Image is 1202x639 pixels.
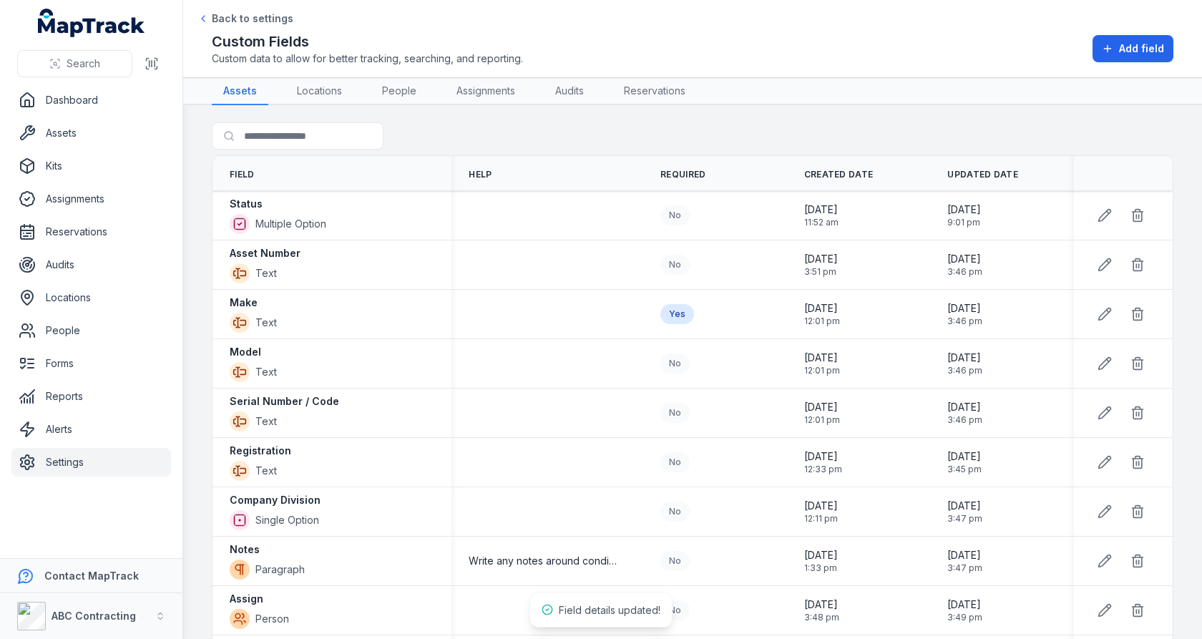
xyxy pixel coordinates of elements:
[804,414,840,426] span: 12:01 pm
[804,499,838,525] time: 10/04/2025, 12:11:33 pm
[947,449,982,464] span: [DATE]
[947,449,982,475] time: 11/07/2025, 3:45:20 pm
[804,301,840,327] time: 14/08/2024, 12:01:31 pm
[230,444,291,458] strong: Registration
[11,86,171,114] a: Dashboard
[804,203,839,228] time: 12/11/2024, 11:52:12 am
[947,562,982,574] span: 3:47 pm
[11,415,171,444] a: Alerts
[212,78,268,105] a: Assets
[212,31,523,52] h2: Custom Fields
[660,205,690,225] div: No
[804,548,838,574] time: 12/11/2024, 1:33:11 pm
[660,255,690,275] div: No
[947,301,982,316] span: [DATE]
[469,554,617,568] span: Write any notes around condition, servicing, compliance, suspected theft, disposal or other details
[660,304,694,324] div: Yes
[804,513,838,525] span: 12:11 pm
[255,612,289,626] span: Person
[947,252,982,278] time: 11/07/2025, 3:46:23 pm
[1119,42,1164,56] span: Add field
[660,551,690,571] div: No
[38,9,145,37] a: MapTrack
[804,400,840,414] span: [DATE]
[371,78,428,105] a: People
[947,316,982,327] span: 3:46 pm
[947,400,982,414] span: [DATE]
[947,548,982,574] time: 11/07/2025, 3:47:17 pm
[230,493,321,507] strong: Company Division
[230,169,255,180] span: Field
[11,250,171,279] a: Audits
[44,570,139,582] strong: Contact MapTrack
[255,414,277,429] span: Text
[804,464,842,475] span: 12:33 pm
[255,217,326,231] span: Multiple Option
[804,252,838,266] span: [DATE]
[947,266,982,278] span: 3:46 pm
[660,353,690,374] div: No
[804,548,838,562] span: [DATE]
[947,203,981,217] span: [DATE]
[804,562,838,574] span: 1:33 pm
[230,246,300,260] strong: Asset Number
[212,52,523,66] span: Custom data to allow for better tracking, searching, and reporting.
[660,403,690,423] div: No
[947,548,982,562] span: [DATE]
[947,301,982,327] time: 11/07/2025, 3:46:23 pm
[11,316,171,345] a: People
[11,152,171,180] a: Kits
[52,610,136,622] strong: ABC Contracting
[804,597,839,612] span: [DATE]
[11,218,171,246] a: Reservations
[255,513,319,527] span: Single Option
[255,365,277,379] span: Text
[17,50,132,77] button: Search
[947,400,982,426] time: 11/07/2025, 3:46:23 pm
[947,169,1018,180] span: Updated Date
[11,349,171,378] a: Forms
[947,217,981,228] span: 9:01 pm
[230,197,263,211] strong: Status
[212,11,293,26] span: Back to settings
[660,600,690,620] div: No
[947,597,982,612] span: [DATE]
[804,217,839,228] span: 11:52 am
[804,266,838,278] span: 3:51 pm
[804,203,839,217] span: [DATE]
[255,562,305,577] span: Paragraph
[11,382,171,411] a: Reports
[804,499,838,513] span: [DATE]
[230,345,261,359] strong: Model
[559,604,660,616] span: Field details updated!
[67,57,100,71] span: Search
[804,301,840,316] span: [DATE]
[947,499,982,513] span: [DATE]
[660,502,690,522] div: No
[947,351,982,376] time: 11/07/2025, 3:46:23 pm
[804,612,839,623] span: 3:48 pm
[445,78,527,105] a: Assignments
[804,252,838,278] time: 30/06/2025, 3:51:15 pm
[804,449,842,464] span: [DATE]
[804,169,874,180] span: Created Date
[947,252,982,266] span: [DATE]
[947,499,982,525] time: 11/07/2025, 3:47:17 pm
[947,464,982,475] span: 3:45 pm
[947,513,982,525] span: 3:47 pm
[285,78,353,105] a: Locations
[804,316,840,327] span: 12:01 pm
[947,203,981,228] time: 16/07/2025, 9:01:58 pm
[804,351,840,376] time: 14/08/2024, 12:01:39 pm
[804,449,842,475] time: 12/11/2024, 12:33:54 pm
[947,414,982,426] span: 3:46 pm
[255,266,277,281] span: Text
[660,452,690,472] div: No
[230,394,339,409] strong: Serial Number / Code
[255,316,277,330] span: Text
[11,448,171,477] a: Settings
[804,365,840,376] span: 12:01 pm
[11,119,171,147] a: Assets
[230,296,258,310] strong: Make
[947,597,982,623] time: 11/07/2025, 3:49:26 pm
